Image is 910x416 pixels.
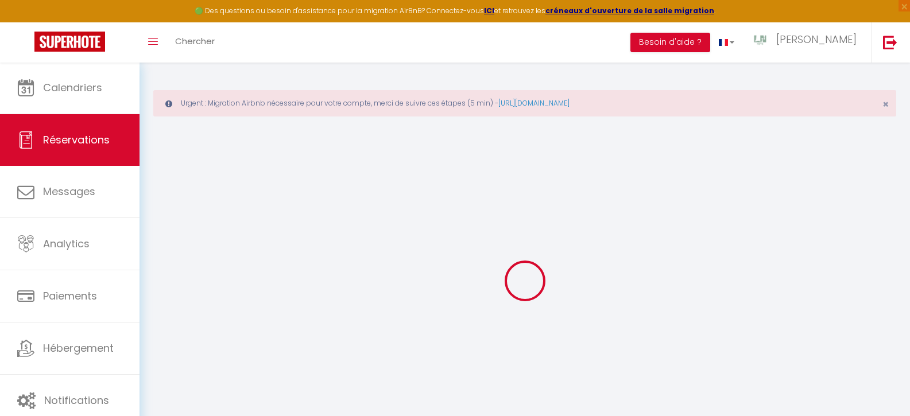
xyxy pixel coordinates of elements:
[882,97,889,111] span: ×
[882,99,889,110] button: Close
[484,6,494,15] a: ICI
[630,33,710,52] button: Besoin d'aide ?
[43,341,114,355] span: Hébergement
[43,80,102,95] span: Calendriers
[861,364,901,407] iframe: Chat
[743,22,871,63] a: ... [PERSON_NAME]
[43,236,90,251] span: Analytics
[34,32,105,52] img: Super Booking
[43,184,95,199] span: Messages
[498,98,570,108] a: [URL][DOMAIN_NAME]
[175,35,215,47] span: Chercher
[776,32,857,46] span: [PERSON_NAME]
[752,34,769,46] img: ...
[166,22,223,63] a: Chercher
[883,35,897,49] img: logout
[545,6,714,15] a: créneaux d'ouverture de la salle migration
[43,133,110,147] span: Réservations
[153,90,896,116] div: Urgent : Migration Airbnb nécessaire pour votre compte, merci de suivre ces étapes (5 min) -
[44,393,109,407] span: Notifications
[9,5,44,39] button: Ouvrir le widget de chat LiveChat
[43,289,97,303] span: Paiements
